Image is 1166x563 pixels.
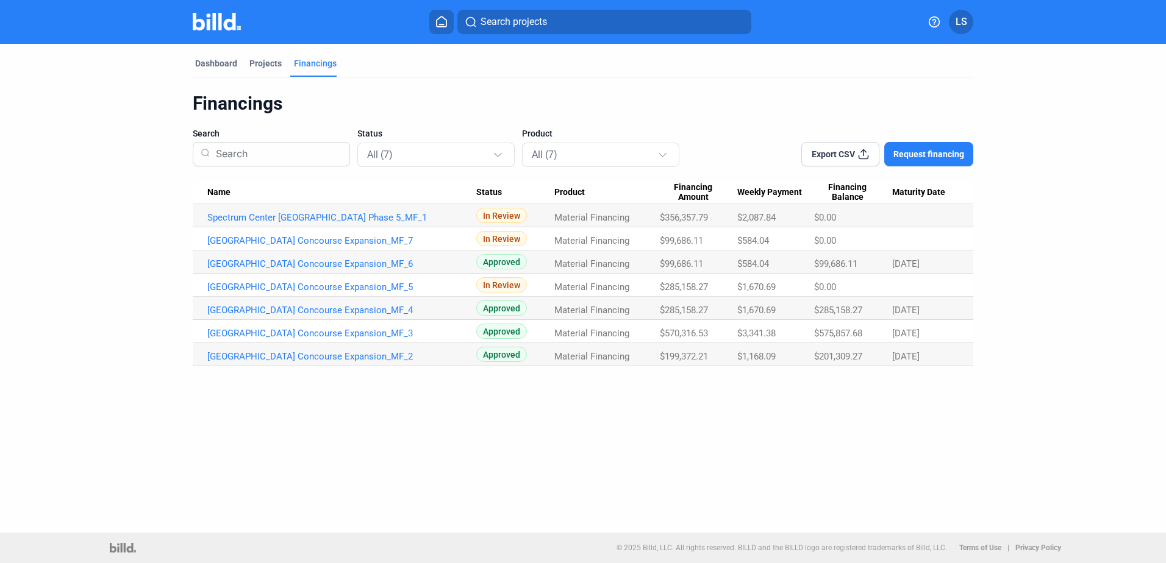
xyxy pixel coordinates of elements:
[207,212,476,223] a: Spectrum Center [GEOGRAPHIC_DATA] Phase 5_MF_1
[249,57,282,69] div: Projects
[367,149,393,160] mat-select-trigger: All (7)
[814,351,862,362] span: $201,309.27
[207,351,476,362] a: [GEOGRAPHIC_DATA] Concourse Expansion_MF_2
[814,182,892,203] div: Financing Balance
[949,10,973,34] button: LS
[476,254,527,269] span: Approved
[207,328,476,339] a: [GEOGRAPHIC_DATA] Concourse Expansion_MF_3
[737,305,776,316] span: $1,670.69
[660,258,703,269] span: $99,686.11
[893,148,964,160] span: Request financing
[522,127,553,140] span: Product
[660,182,727,203] span: Financing Amount
[814,235,836,246] span: $0.00
[476,187,554,198] div: Status
[476,187,502,198] span: Status
[207,187,231,198] span: Name
[814,182,881,203] span: Financing Balance
[814,258,857,269] span: $99,686.11
[892,351,920,362] span: [DATE]
[532,149,557,160] mat-select-trigger: All (7)
[476,300,527,316] span: Approved
[737,187,802,198] span: Weekly Payment
[193,92,973,115] div: Financings
[660,305,708,316] span: $285,158.27
[193,127,220,140] span: Search
[737,187,814,198] div: Weekly Payment
[554,258,629,269] span: Material Financing
[1007,544,1009,552] p: |
[814,212,836,223] span: $0.00
[892,328,920,339] span: [DATE]
[554,281,629,292] span: Material Financing
[892,305,920,316] span: [DATE]
[892,187,959,198] div: Maturity Date
[812,148,855,160] span: Export CSV
[554,305,629,316] span: Material Financing
[814,281,836,292] span: $0.00
[737,351,776,362] span: $1,168.09
[1015,544,1061,552] b: Privacy Policy
[737,281,776,292] span: $1,670.69
[959,544,1001,552] b: Terms of Use
[554,212,629,223] span: Material Financing
[554,328,629,339] span: Material Financing
[554,187,585,198] span: Product
[554,351,629,362] span: Material Financing
[476,231,527,246] span: In Review
[737,212,776,223] span: $2,087.84
[211,138,342,170] input: Search
[660,351,708,362] span: $199,372.21
[737,235,769,246] span: $584.04
[660,328,708,339] span: $570,316.53
[801,142,879,166] button: Export CSV
[207,235,476,246] a: [GEOGRAPHIC_DATA] Concourse Expansion_MF_7
[892,258,920,269] span: [DATE]
[457,10,751,34] button: Search projects
[617,544,947,552] p: © 2025 Billd, LLC. All rights reserved. BILLD and the BILLD logo are registered trademarks of Bil...
[554,235,629,246] span: Material Financing
[207,281,476,292] a: [GEOGRAPHIC_DATA] Concourse Expansion_MF_5
[892,187,945,198] span: Maturity Date
[660,235,703,246] span: $99,686.11
[476,277,527,292] span: In Review
[294,57,337,69] div: Financings
[884,142,973,166] button: Request financing
[207,305,476,316] a: [GEOGRAPHIC_DATA] Concourse Expansion_MF_4
[481,15,547,29] span: Search projects
[814,328,862,339] span: $575,857.68
[737,258,769,269] span: $584.04
[814,305,862,316] span: $285,158.27
[956,15,967,29] span: LS
[660,212,708,223] span: $356,357.79
[110,543,136,553] img: logo
[476,324,527,339] span: Approved
[207,258,476,269] a: [GEOGRAPHIC_DATA] Concourse Expansion_MF_6
[660,281,708,292] span: $285,158.27
[660,182,738,203] div: Financing Amount
[193,13,241,30] img: Billd Company Logo
[476,347,527,362] span: Approved
[195,57,237,69] div: Dashboard
[554,187,660,198] div: Product
[207,187,476,198] div: Name
[476,208,527,223] span: In Review
[737,328,776,339] span: $3,341.38
[357,127,382,140] span: Status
